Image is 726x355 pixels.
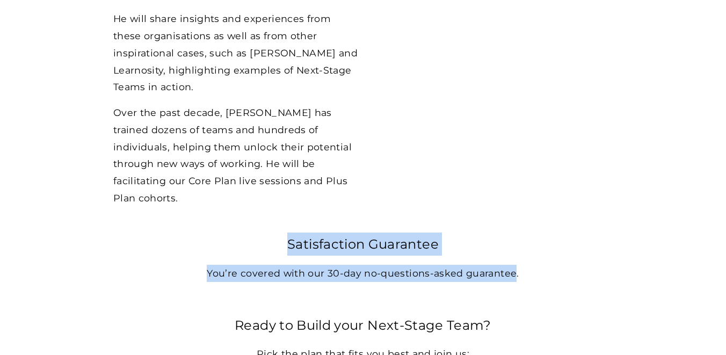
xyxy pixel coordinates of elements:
p: Over the past decade, [PERSON_NAME] has trained dozens of teams and hundreds of individuals, help... [113,104,360,206]
p: Satisfaction Guarantee [113,233,613,256]
p: You’re covered with our 30-day no-questions-asked guarantee. [113,265,613,282]
p: Ready to Build your Next-Stage Team? [113,314,613,337]
p: He will share insights and experiences from these organisations as well as from other inspiration... [113,10,360,96]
